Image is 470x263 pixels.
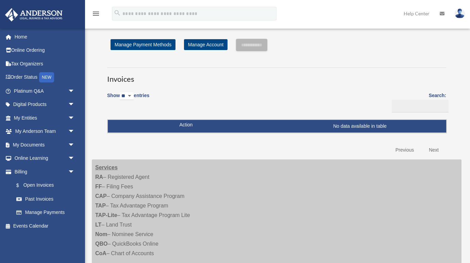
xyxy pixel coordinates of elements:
strong: LT [95,222,101,228]
a: menu [92,12,100,18]
i: search [114,9,121,17]
a: Past Invoices [10,192,82,206]
strong: TAP [95,203,106,208]
div: NEW [39,72,54,82]
a: Manage Account [184,39,228,50]
select: Showentries [120,92,134,100]
strong: CAP [95,193,107,199]
a: My Anderson Teamarrow_drop_down [5,125,85,138]
img: Anderson Advisors Platinum Portal [3,8,65,21]
a: Billingarrow_drop_down [5,165,82,179]
span: arrow_drop_down [68,138,82,152]
a: Platinum Q&Aarrow_drop_down [5,84,85,98]
span: arrow_drop_down [68,165,82,179]
span: arrow_drop_down [68,98,82,112]
h3: Invoices [107,67,446,84]
input: Search: [392,100,449,113]
span: arrow_drop_down [68,125,82,139]
a: Next [424,143,444,157]
strong: CoA [95,250,106,256]
strong: Nom [95,231,107,237]
strong: RA [95,174,103,180]
a: Online Learningarrow_drop_down [5,152,85,165]
a: Order StatusNEW [5,71,85,84]
img: User Pic [455,9,465,18]
strong: FF [95,184,102,189]
span: arrow_drop_down [68,84,82,98]
a: My Entitiesarrow_drop_down [5,111,85,125]
a: $Open Invoices [10,179,78,192]
a: Digital Productsarrow_drop_down [5,98,85,111]
a: Home [5,30,85,44]
i: menu [92,10,100,18]
a: Events Calendar [5,219,85,233]
strong: TAP-Lite [95,212,117,218]
a: Manage Payments [10,206,82,219]
label: Show entries [107,91,149,107]
span: arrow_drop_down [68,152,82,166]
label: Search: [389,91,446,112]
span: arrow_drop_down [68,111,82,125]
strong: QBO [95,241,107,247]
td: No data available in table [108,120,446,133]
a: My Documentsarrow_drop_down [5,138,85,152]
span: $ [20,181,23,190]
a: Tax Organizers [5,57,85,71]
a: Online Ordering [5,44,85,57]
strong: Services [95,165,118,170]
a: Previous [390,143,419,157]
a: Manage Payment Methods [111,39,175,50]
